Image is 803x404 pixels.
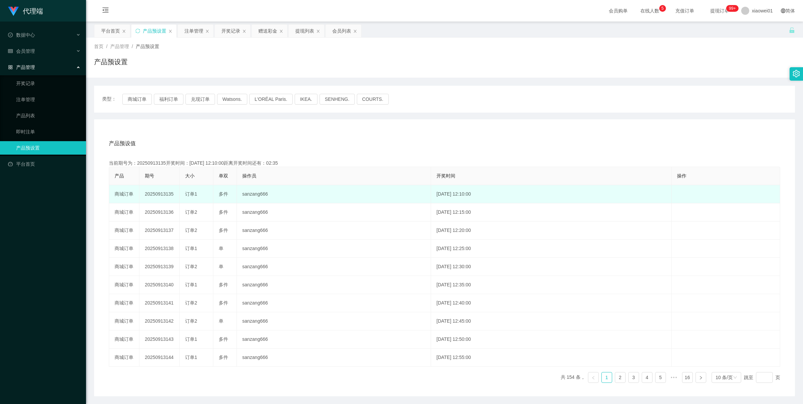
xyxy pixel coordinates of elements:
[655,372,666,383] li: 5
[357,94,389,105] button: COURTS.
[642,372,652,383] li: 4
[602,372,612,382] a: 1
[726,5,738,12] sup: 1183
[219,318,223,324] span: 单
[672,8,698,13] span: 充值订单
[219,191,228,197] span: 多件
[185,282,197,287] span: 订单1
[707,8,732,13] span: 提现订单
[237,203,431,221] td: sanzang666
[139,330,180,349] td: 20250913143
[249,94,293,105] button: L'ORÉAL Paris.
[109,312,139,330] td: 商城订单
[431,276,672,294] td: [DATE] 12:35:00
[219,264,223,269] span: 单
[744,372,780,383] div: 跳至 页
[185,191,197,197] span: 订单1
[109,203,139,221] td: 商城订单
[8,32,35,38] span: 数据中心
[601,372,612,383] li: 1
[295,94,318,105] button: IKEA.
[431,349,672,367] td: [DATE] 12:55:00
[431,294,672,312] td: [DATE] 12:40:00
[184,25,203,37] div: 注单管理
[106,44,108,49] span: /
[139,221,180,240] td: 20250913137
[629,372,639,382] a: 3
[115,173,124,178] span: 产品
[109,221,139,240] td: 商城订单
[109,160,780,167] div: 当前期号为：20250913135开奖时间：[DATE] 12:10:00距离开奖时间还有：02:35
[781,8,786,13] i: 图标: global
[258,25,277,37] div: 赠送彩金
[699,376,703,380] i: 图标: right
[219,336,228,342] span: 多件
[669,372,679,383] li: 向后 5 页
[221,25,240,37] div: 开奖记录
[185,246,197,251] span: 订单1
[353,29,357,33] i: 图标: close
[139,276,180,294] td: 20250913140
[154,94,183,105] button: 福利订单
[242,173,256,178] span: 操作员
[8,33,13,37] i: 图标: check-circle-o
[139,294,180,312] td: 20250913141
[320,94,355,105] button: SENHENG.
[8,7,19,16] img: logo.9652507e.png
[139,258,180,276] td: 20250913139
[122,29,126,33] i: 图标: close
[8,157,81,171] a: 图标: dashboard平台首页
[219,355,228,360] span: 多件
[8,8,43,13] a: 代理端
[109,276,139,294] td: 商城订单
[8,48,35,54] span: 会员管理
[16,141,81,155] a: 产品预设置
[185,173,195,178] span: 大小
[431,221,672,240] td: [DATE] 12:20:00
[219,282,228,287] span: 多件
[185,336,197,342] span: 订单1
[101,25,120,37] div: 平台首页
[109,294,139,312] td: 商城订单
[110,44,129,49] span: 产品管理
[139,312,180,330] td: 20250913142
[628,372,639,383] li: 3
[23,0,43,22] h1: 代理端
[219,300,228,306] span: 多件
[132,44,133,49] span: /
[656,372,666,382] a: 5
[109,240,139,258] td: 商城订单
[431,258,672,276] td: [DATE] 12:30:00
[615,372,626,383] li: 2
[135,29,140,33] i: 图标: sync
[431,312,672,330] td: [DATE] 12:45:00
[185,355,197,360] span: 订单1
[682,372,693,383] li: 16
[237,240,431,258] td: sanzang666
[615,372,625,382] a: 2
[237,312,431,330] td: sanzang666
[8,49,13,53] i: 图标: table
[219,173,228,178] span: 单双
[145,173,154,178] span: 期号
[642,372,652,382] a: 4
[139,185,180,203] td: 20250913135
[16,77,81,90] a: 开奖记录
[637,8,663,13] span: 在线人数
[136,44,159,49] span: 产品预设置
[316,29,320,33] i: 图标: close
[295,25,314,37] div: 提现列表
[185,209,197,215] span: 订单2
[185,228,197,233] span: 订单2
[332,25,351,37] div: 会员列表
[237,330,431,349] td: sanzang666
[659,5,666,12] sup: 5
[185,264,197,269] span: 订单2
[109,330,139,349] td: 商城订单
[205,29,209,33] i: 图标: close
[185,94,215,105] button: 兑现订单
[237,349,431,367] td: sanzang666
[122,94,152,105] button: 商城订单
[669,372,679,383] span: •••
[109,139,136,148] span: 产品预设值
